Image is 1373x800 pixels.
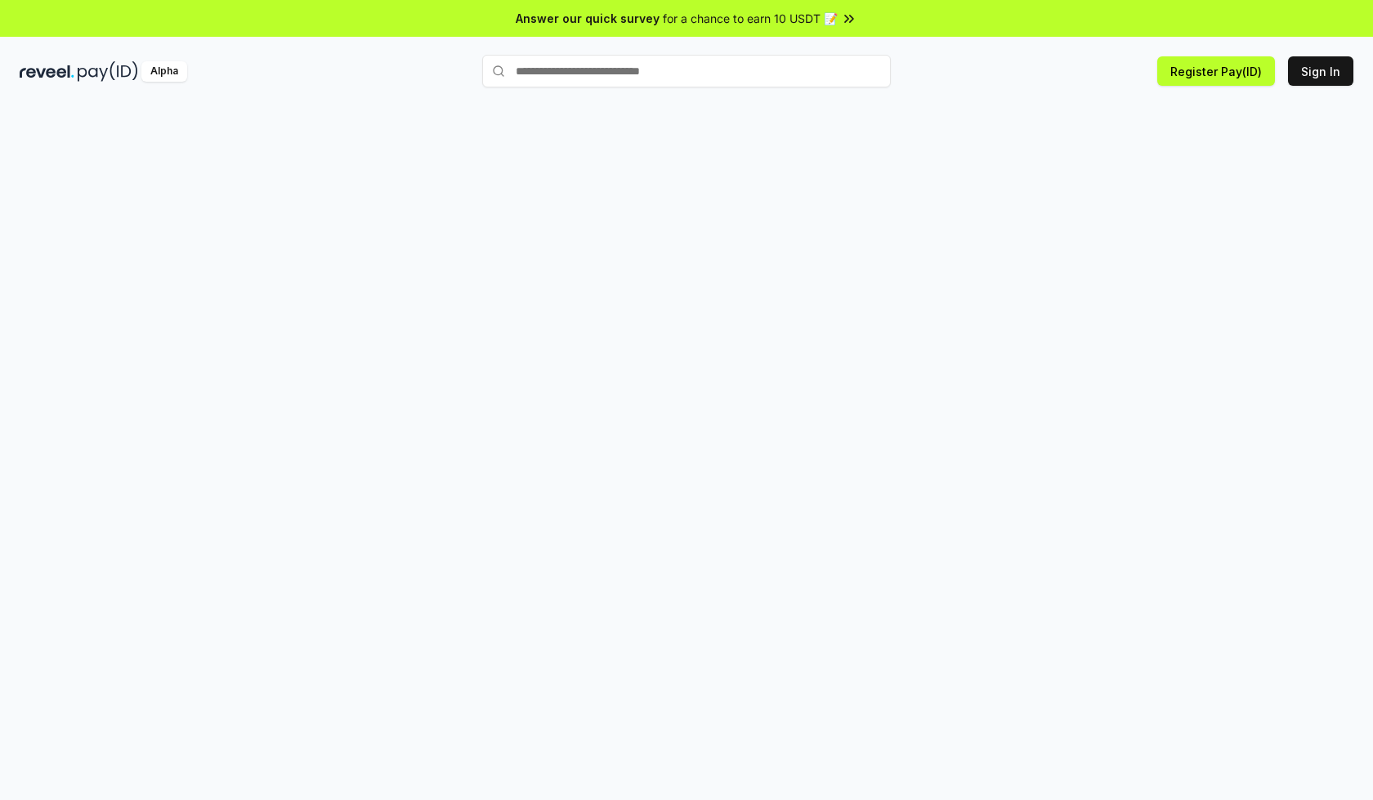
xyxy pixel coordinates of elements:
[516,10,660,27] span: Answer our quick survey
[1157,56,1275,86] button: Register Pay(ID)
[141,61,187,82] div: Alpha
[663,10,838,27] span: for a chance to earn 10 USDT 📝
[1288,56,1353,86] button: Sign In
[20,61,74,82] img: reveel_dark
[78,61,138,82] img: pay_id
